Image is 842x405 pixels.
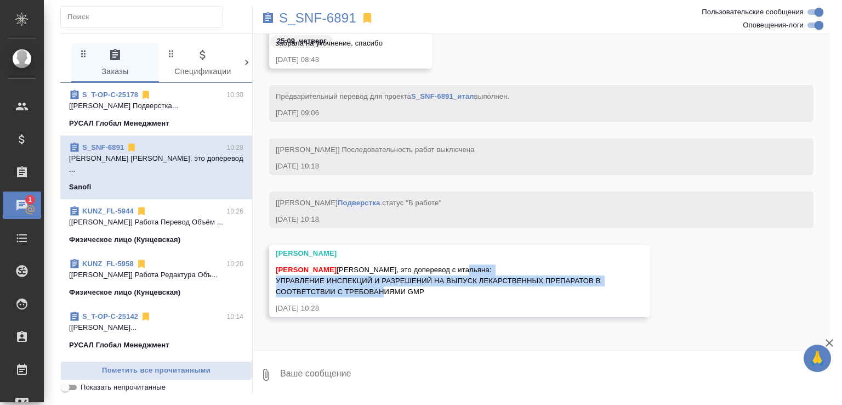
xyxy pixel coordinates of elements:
[140,311,151,322] svg: Отписаться
[78,48,152,78] span: Заказы
[166,48,240,78] span: Спецификации
[81,382,166,393] span: Показать непрочитанные
[702,7,804,18] span: Пользовательские сообщения
[276,92,509,100] span: Предварительный перевод для проекта выполнен.
[21,194,38,205] span: 1
[82,207,134,215] a: KUNZ_FL-5944
[69,322,243,333] p: [[PERSON_NAME]...
[82,312,138,320] a: S_T-OP-C-25142
[67,9,223,25] input: Поиск
[140,89,151,100] svg: Отписаться
[136,206,147,217] svg: Отписаться
[60,305,252,357] div: S_T-OP-C-2514210:14[[PERSON_NAME]...РУСАЛ Глобал Менеджмент
[82,260,134,268] a: KUNZ_FL-5958
[411,92,474,100] a: S_SNF-6891_итал
[279,13,356,24] a: S_SNF-6891
[60,252,252,305] div: KUNZ_FL-595810:20[[PERSON_NAME]] Работа Редактура Объ...Физическое лицо (Кунцевская)
[69,182,92,193] p: Sanofi
[60,199,252,252] div: KUNZ_FL-594410:26[[PERSON_NAME]] Работа Перевод Объём ...Физическое лицо (Кунцевская)
[226,142,243,153] p: 10:28
[382,199,441,207] span: статус "В работе"
[69,153,243,175] p: [PERSON_NAME] [PERSON_NAME], это доперевод ...
[60,361,252,380] button: Пометить все прочитанными
[3,192,41,219] a: 1
[60,83,252,136] div: S_T-OP-C-2517810:30[[PERSON_NAME] Подверстка...РУСАЛ Глобал Менеджмент
[69,340,169,351] p: РУСАЛ Глобал Менеджмент
[276,265,612,297] span: [PERSON_NAME], это доперевод с итальяна: УПРАВЛЕНИЕ ИНСПЕКЦИЙ И РАЗРЕШЕНИЙ НА ВЫПУСК ЛЕКАРСТВЕННЫ...
[136,258,147,269] svg: Отписаться
[808,347,827,370] span: 🙏
[276,108,775,119] div: [DATE] 09:06
[60,136,252,199] div: S_SNF-689110:28[PERSON_NAME] [PERSON_NAME], это доперевод ...Sanofi
[226,89,243,100] p: 10:30
[226,206,243,217] p: 10:26
[78,48,89,59] svg: Зажми и перетащи, чтобы поменять порядок вкладок
[276,199,441,207] span: [[PERSON_NAME] .
[226,258,243,269] p: 10:20
[66,364,246,377] span: Пометить все прочитанными
[69,287,180,298] p: Физическое лицо (Кунцевская)
[276,303,612,314] div: [DATE] 10:28
[277,36,327,47] p: 25.09, четверг
[276,54,394,65] div: [DATE] 08:43
[69,100,243,111] p: [[PERSON_NAME] Подверстка...
[126,142,137,153] svg: Отписаться
[276,214,775,225] div: [DATE] 10:18
[226,311,243,322] p: 10:14
[82,143,124,151] a: S_SNF-6891
[82,91,138,99] a: S_T-OP-C-25178
[69,269,243,280] p: [[PERSON_NAME]] Работа Редактура Объ...
[69,217,243,228] p: [[PERSON_NAME]] Работа Перевод Объём ...
[743,20,804,31] span: Оповещения-логи
[69,118,169,129] p: РУСАЛ Глобал Менеджмент
[69,234,180,245] p: Физическое лицо (Кунцевская)
[276,266,337,274] span: [PERSON_NAME]
[276,248,612,259] div: [PERSON_NAME]
[276,161,775,172] div: [DATE] 10:18
[338,199,380,207] a: Подверстка
[804,345,831,372] button: 🙏
[276,145,475,154] span: [[PERSON_NAME]] Последовательность работ выключена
